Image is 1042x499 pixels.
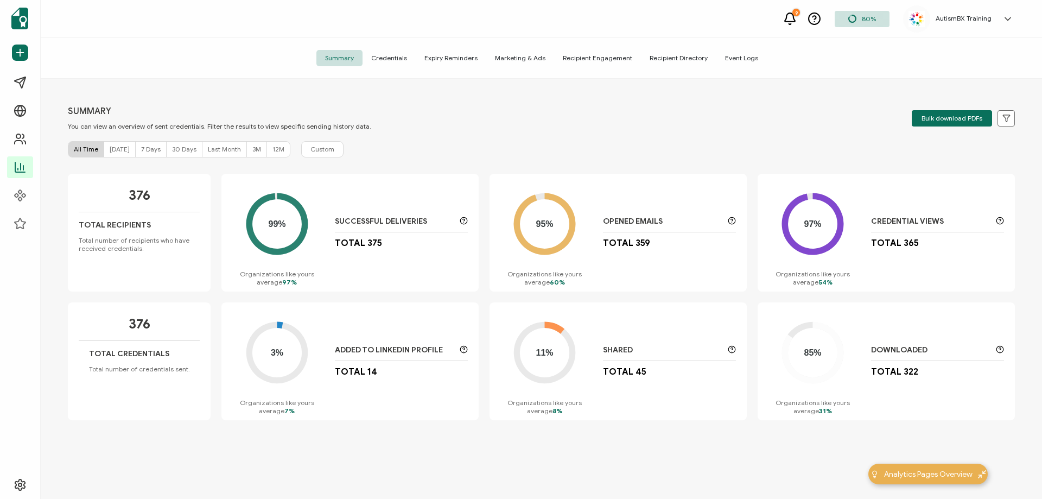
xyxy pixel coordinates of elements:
p: You can view an overview of sent credentials. Filter the results to view specific sending history... [68,122,371,130]
span: Recipient Directory [641,50,716,66]
span: 12M [272,145,284,153]
span: 60% [550,278,565,286]
span: Last Month [208,145,241,153]
p: Organizations like yours average [232,399,321,415]
h5: AutismBX Training [936,15,992,22]
p: 376 [129,187,150,204]
span: Event Logs [716,50,767,66]
span: 54% [818,278,833,286]
span: Custom [310,144,334,154]
p: Organizations like yours average [500,270,589,286]
span: 31% [819,407,832,415]
div: 9 [792,9,800,16]
span: [DATE] [110,145,130,153]
span: Credentials [363,50,416,66]
p: SUMMARY [68,106,371,117]
p: Added to LinkedIn Profile [335,345,454,355]
span: All Time [74,145,98,153]
p: Downloaded [871,345,990,355]
iframe: Chat Widget [988,447,1042,499]
p: Organizations like yours average [768,270,857,286]
span: 8% [552,407,562,415]
p: Credential Views [871,217,990,226]
span: 7% [284,407,295,415]
p: Organizations like yours average [232,270,321,286]
span: Recipient Engagement [554,50,641,66]
p: Total number of credentials sent. [89,365,190,373]
p: Total 322 [871,367,918,377]
span: 30 Days [172,145,196,153]
p: Opened Emails [603,217,722,226]
span: 80% [862,15,876,23]
p: 376 [129,316,150,332]
p: Total Recipients [79,220,151,230]
p: Total 359 [603,238,650,249]
p: Total 375 [335,238,382,249]
p: Total 365 [871,238,919,249]
p: Organizations like yours average [500,399,589,415]
p: Shared [603,345,722,355]
span: Expiry Reminders [416,50,486,66]
img: 55acd4ea-2246-4d5a-820f-7ee15f166b00.jpg [908,11,925,27]
span: Analytics Pages Overview [884,469,973,480]
p: Organizations like yours average [768,399,857,415]
p: Total Credentials [89,349,169,358]
img: minimize-icon.svg [978,470,986,478]
p: Total 45 [603,367,646,377]
p: Total number of recipients who have received credentials. [79,236,200,252]
span: Summary [316,50,363,66]
span: 7 Days [141,145,161,153]
button: Bulk download PDFs [912,110,992,127]
span: 97% [282,278,297,286]
p: Successful Deliveries [335,217,454,226]
img: sertifier-logomark-colored.svg [11,8,28,29]
span: 3M [252,145,261,153]
p: Total 14 [335,367,377,377]
span: Marketing & Ads [486,50,554,66]
button: Custom [301,141,344,157]
span: Bulk download PDFs [922,115,982,122]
